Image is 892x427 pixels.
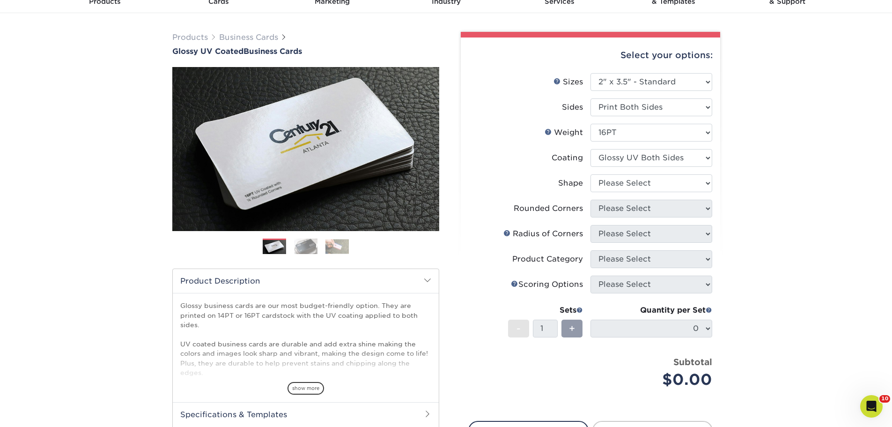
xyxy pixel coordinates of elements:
[514,203,583,214] div: Rounded Corners
[172,47,439,56] a: Glossy UV CoatedBusiness Cards
[558,178,583,189] div: Shape
[673,357,712,367] strong: Subtotal
[516,322,521,336] span: -
[263,235,286,259] img: Business Cards 01
[172,33,208,42] a: Products
[552,152,583,164] div: Coating
[172,47,439,56] h1: Business Cards
[288,382,324,395] span: show more
[860,395,883,418] iframe: Intercom live chat
[553,76,583,88] div: Sizes
[508,305,583,316] div: Sets
[2,398,80,424] iframe: Google Customer Reviews
[180,301,431,425] p: Glossy business cards are our most budget-friendly option. They are printed on 14PT or 16PT cards...
[590,305,712,316] div: Quantity per Set
[569,322,575,336] span: +
[172,47,243,56] span: Glossy UV Coated
[562,102,583,113] div: Sides
[511,279,583,290] div: Scoring Options
[503,228,583,240] div: Radius of Corners
[173,402,439,427] h2: Specifications & Templates
[468,37,713,73] div: Select your options:
[879,395,890,403] span: 10
[597,368,712,391] div: $0.00
[172,15,439,283] img: Glossy UV Coated 01
[512,254,583,265] div: Product Category
[325,239,349,254] img: Business Cards 03
[173,269,439,293] h2: Product Description
[219,33,278,42] a: Business Cards
[545,127,583,138] div: Weight
[294,238,317,255] img: Business Cards 02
